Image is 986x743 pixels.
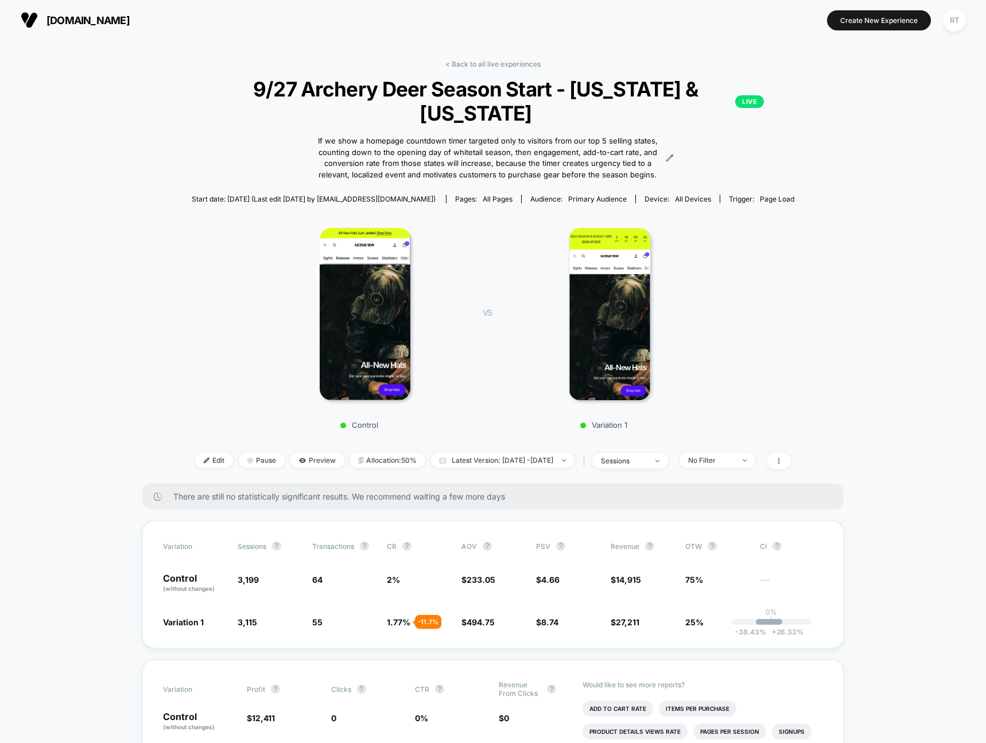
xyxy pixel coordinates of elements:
[204,458,209,463] img: edit
[827,10,931,30] button: Create New Experience
[583,723,688,740] li: Product Details Views Rate
[611,617,639,627] span: $
[312,542,354,551] span: Transactions
[163,574,226,593] p: Control
[331,713,336,723] span: 0
[530,195,627,203] div: Audience:
[387,575,400,585] span: 2 %
[611,575,641,585] span: $
[735,628,766,636] span: -38.43 %
[360,541,369,551] button: ?
[312,617,323,627] span: 55
[583,701,653,717] li: Add To Cart Rate
[163,585,215,592] span: (without changes)
[163,723,215,730] span: (without changes)
[729,195,794,203] div: Trigger:
[760,576,823,593] span: ---
[601,456,647,465] div: sessions
[17,11,133,29] button: [DOMAIN_NAME]
[431,452,574,468] span: Latest Version: [DATE] - [DATE]
[536,542,550,551] span: PSV
[320,228,410,400] img: Control main
[645,541,654,551] button: ?
[238,617,257,627] span: 3,115
[499,713,509,723] span: $
[943,9,965,32] div: RT
[760,541,823,551] span: CI
[547,684,556,694] button: ?
[259,420,460,429] p: Control
[455,195,513,203] div: Pages:
[312,575,323,585] span: 64
[568,195,627,203] span: Primary Audience
[415,685,429,694] span: CTR
[247,685,265,694] span: Profit
[312,136,663,180] span: If we show a homepage countdown timer targeted only to visitors from our top 5 selling states, co...
[415,713,428,723] span: 0 %
[483,195,513,203] span: all pages
[556,541,565,551] button: ?
[357,684,366,694] button: ?
[772,723,812,740] li: Signups
[675,195,711,203] span: all devices
[483,308,492,318] span: VS
[238,542,266,551] span: Sessions
[766,607,777,616] p: 0%
[504,713,509,723] span: 0
[743,459,747,462] img: end
[499,680,541,698] span: Revenue From Clicks
[659,701,736,717] li: Items Per Purchase
[247,458,253,463] img: end
[461,617,495,627] span: $
[271,684,280,694] button: ?
[708,541,717,551] button: ?
[569,228,651,400] img: Variation 1 main
[359,457,363,463] img: rebalance
[290,452,344,468] span: Preview
[655,460,659,462] img: end
[611,542,639,551] span: Revenue
[195,452,233,468] span: Edit
[536,617,558,627] span: $
[635,195,720,203] span: Device:
[583,680,823,689] p: Would like to see more reports?
[685,541,748,551] span: OTW
[541,617,558,627] span: 8.74
[163,680,226,698] span: Variation
[163,712,235,732] p: Control
[503,420,704,429] p: Variation 1
[766,628,803,636] span: 26.33 %
[688,456,734,465] div: No Filter
[773,541,782,551] button: ?
[467,617,495,627] span: 494.75
[461,575,495,585] span: $
[163,617,204,627] span: Variation 1
[616,617,639,627] span: 27,211
[239,452,285,468] span: Pause
[173,492,821,501] span: There are still no statistically significant results. We recommend waiting a few more days
[467,575,495,585] span: 233.05
[693,723,766,740] li: Pages Per Session
[247,713,275,723] span: $
[735,95,764,108] p: LIVE
[387,617,410,627] span: 1.77 %
[21,11,38,29] img: Visually logo
[252,713,275,723] span: 12,411
[440,458,446,463] img: calendar
[461,542,477,551] span: AOV
[580,452,592,469] span: |
[350,452,425,468] span: Allocation: 50%
[435,684,444,694] button: ?
[192,195,436,203] span: Start date: [DATE] (Last edit [DATE] by [EMAIL_ADDRESS][DOMAIN_NAME])
[940,9,969,32] button: RT
[685,617,704,627] span: 25%
[541,575,560,585] span: 4.66
[562,459,566,462] img: end
[387,542,397,551] span: CR
[536,575,560,585] span: $
[222,77,764,125] span: 9/27 Archery Deer Season Start - [US_STATE] & [US_STATE]
[770,616,773,625] p: |
[685,575,703,585] span: 75%
[772,628,777,636] span: +
[163,541,226,551] span: Variation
